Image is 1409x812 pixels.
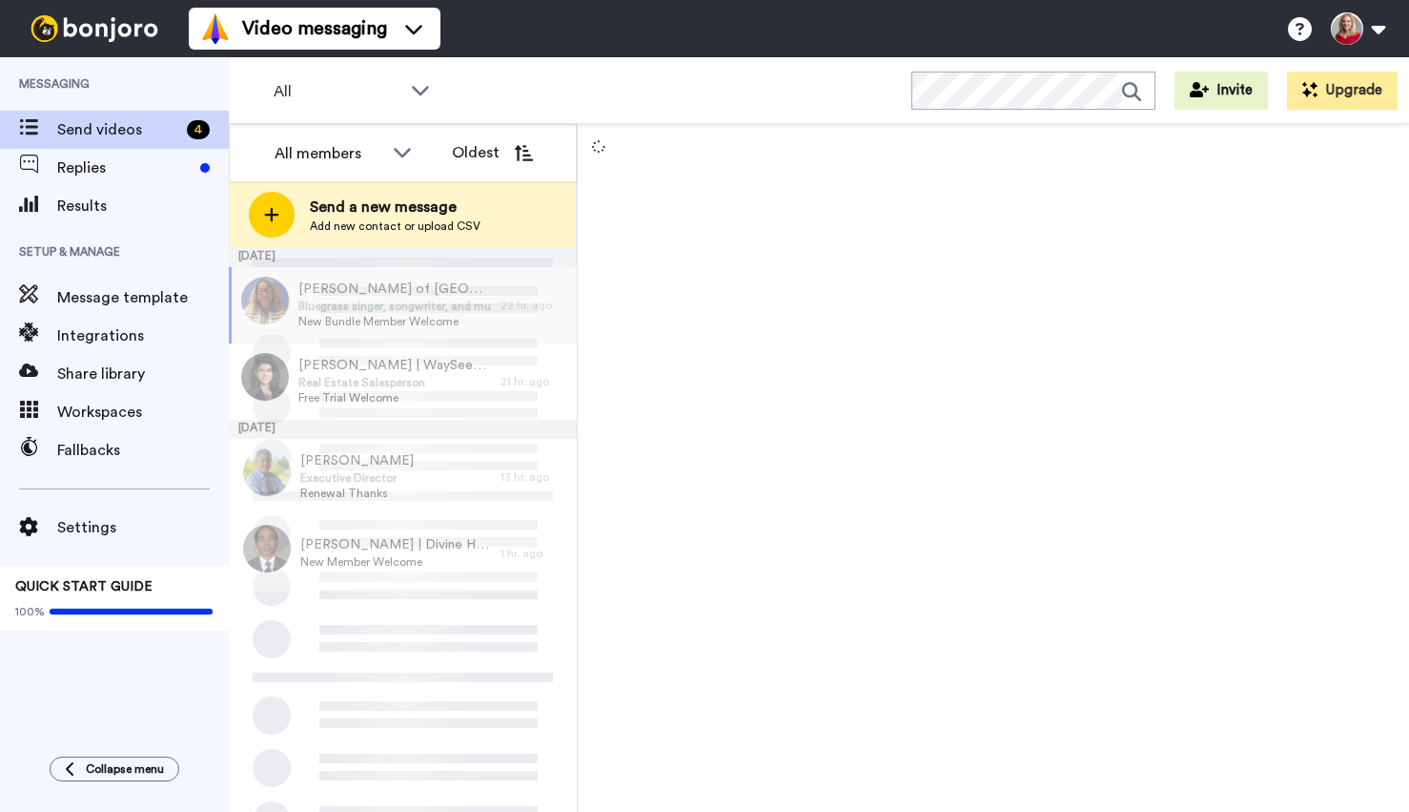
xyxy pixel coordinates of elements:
button: Collapse menu [50,757,179,781]
span: 100% [15,604,45,619]
span: Real Estate Salesperson [298,375,491,390]
span: Free Trial Welcome [298,390,491,406]
img: aa95f193-182e-4d95-83c8-5cefd32f90ab.jpg [243,448,291,496]
span: Send videos [57,118,179,141]
div: 22 hr. ago [500,298,567,313]
span: Renewal Thanks [300,486,414,501]
span: QUICK START GUIDE [15,580,153,593]
img: bj-logo-header-white.svg [23,15,166,42]
img: vm-color.svg [200,13,231,44]
span: Message template [57,286,229,309]
img: 39c79a8b-c4ec-49db-8470-3826412b6001.jpg [241,353,289,401]
img: 6a644095-e439-401c-97d2-46d6074c01d3.jpg [243,525,291,573]
div: 4 [187,120,210,139]
div: [DATE] [229,420,577,439]
span: Fallbacks [57,439,229,462]
button: Invite [1174,72,1268,110]
span: Bluegrass singer, songwriter, and multi-instrumentalist [298,299,491,314]
span: [PERSON_NAME] of [GEOGRAPHIC_DATA] [298,280,491,299]
span: Collapse menu [86,761,164,777]
span: Workspaces [57,401,229,424]
div: 1 hr. ago [500,546,567,561]
span: New Member Welcome [300,554,491,570]
span: Executive Director [300,470,414,486]
div: All members [275,142,383,165]
img: 9657cd46-11a8-4988-9432-eb256026fcd0.jpg [241,277,289,324]
span: [PERSON_NAME] | Divine Hope [300,535,491,554]
button: Upgrade [1287,72,1398,110]
span: Settings [57,516,229,539]
div: 13 hr. ago [500,469,567,485]
span: [PERSON_NAME] | WaySeekers, [US_STATE] [298,356,491,375]
span: Share library [57,363,229,385]
button: Oldest [438,134,547,172]
span: All [274,80,401,103]
div: [DATE] [229,248,577,267]
span: Video messaging [242,15,387,42]
span: Integrations [57,324,229,347]
span: Replies [57,156,193,179]
span: Send a new message [310,196,480,219]
span: Add new contact or upload CSV [310,219,480,234]
span: [PERSON_NAME] [300,451,414,470]
div: 21 hr. ago [500,374,567,389]
span: Results [57,195,229,218]
span: New Bundle Member Welcome [298,314,491,329]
